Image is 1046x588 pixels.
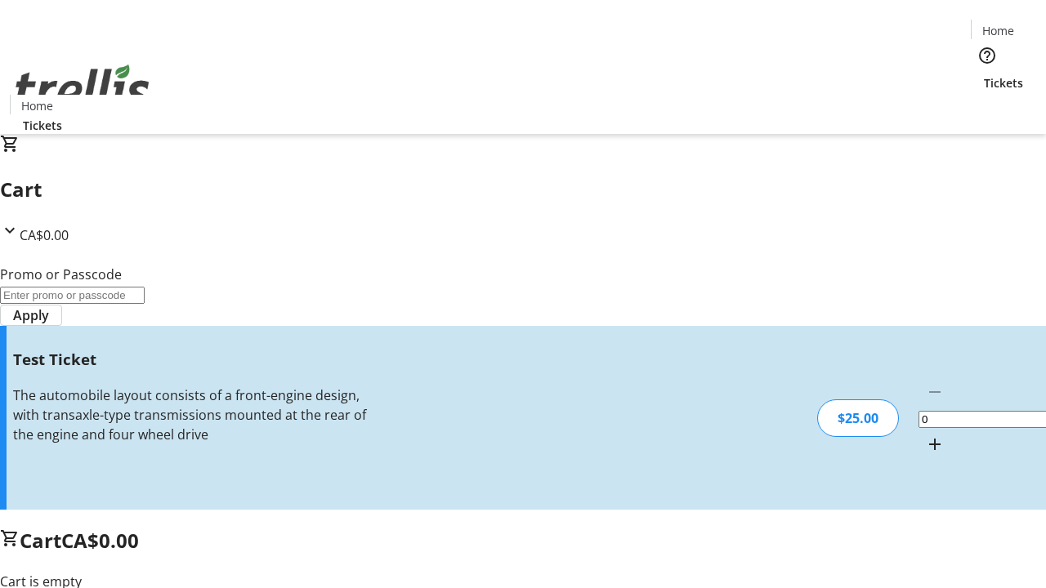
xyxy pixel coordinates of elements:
span: Apply [13,305,49,325]
div: $25.00 [817,399,899,437]
span: CA$0.00 [61,527,139,554]
span: Home [21,97,53,114]
span: Tickets [984,74,1023,91]
a: Home [11,97,63,114]
button: Increment by one [919,428,951,461]
a: Tickets [10,117,75,134]
button: Cart [971,91,1004,124]
button: Help [971,39,1004,72]
a: Home [972,22,1024,39]
h3: Test Ticket [13,348,370,371]
a: Tickets [971,74,1036,91]
span: Home [982,22,1014,39]
span: CA$0.00 [20,226,69,244]
div: The automobile layout consists of a front-engine design, with transaxle-type transmissions mounte... [13,385,370,444]
img: Orient E2E Organization Y7NcwNvPtw's Logo [10,47,155,128]
span: Tickets [23,117,62,134]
